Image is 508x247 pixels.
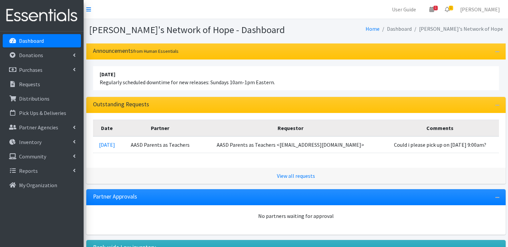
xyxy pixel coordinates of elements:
td: AASD Parents as Teachers [121,136,199,153]
th: Comments [381,120,499,136]
a: Community [3,150,81,163]
p: Purchases [19,67,42,73]
a: Inventory [3,135,81,149]
p: Donations [19,52,43,58]
a: 1 [439,3,455,16]
td: AASD Parents as Teachers <[EMAIL_ADDRESS][DOMAIN_NAME]> [199,136,381,153]
img: HumanEssentials [3,4,81,27]
a: Partner Agencies [3,121,81,134]
li: Dashboard [380,24,412,34]
span: 1 [433,6,438,10]
a: Donations [3,48,81,62]
span: 1 [449,6,453,10]
strong: [DATE] [100,71,115,78]
a: Purchases [3,63,81,77]
p: Pick Ups & Deliveries [19,110,66,116]
h3: Partner Approvals [93,193,137,200]
a: [PERSON_NAME] [455,3,505,16]
p: Community [19,153,46,160]
a: User Guide [387,3,421,16]
p: Dashboard [19,37,44,44]
p: Distributions [19,95,49,102]
h3: Outstanding Requests [93,101,149,108]
a: Distributions [3,92,81,105]
a: My Organization [3,178,81,192]
a: Dashboard [3,34,81,47]
p: My Organization [19,182,57,189]
a: 1 [424,3,439,16]
p: Partner Agencies [19,124,58,131]
li: [PERSON_NAME]'s Network of Hope [412,24,503,34]
p: Reports [19,167,38,174]
p: Requests [19,81,40,88]
th: Partner [121,120,199,136]
a: Pick Ups & Deliveries [3,106,81,120]
h1: [PERSON_NAME]'s Network of Hope - Dashboard [89,24,294,36]
div: No partners waiting for approval [93,212,499,220]
th: Date [93,120,121,136]
a: Home [366,25,380,32]
li: Regularly scheduled downtime for new releases: Sundays 10am-1pm Eastern. [93,66,499,90]
h3: Announcements [93,47,179,54]
a: Requests [3,78,81,91]
p: Inventory [19,139,41,145]
a: Reports [3,164,81,177]
a: [DATE] [99,141,115,148]
th: Requestor [199,120,381,136]
a: View all requests [277,172,315,179]
small: from Human Essentials [133,48,179,54]
td: Could i please pick up on [DATE] 9:00am? [381,136,499,153]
